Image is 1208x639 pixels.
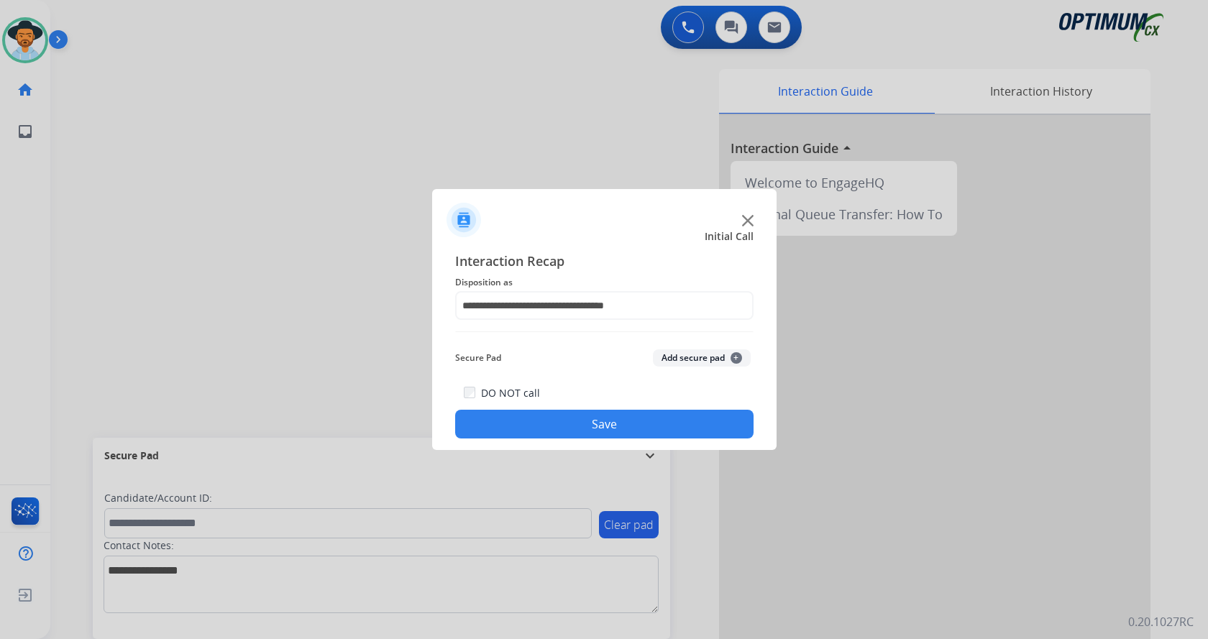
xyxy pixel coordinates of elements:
[481,386,540,400] label: DO NOT call
[1128,613,1194,630] p: 0.20.1027RC
[455,331,754,332] img: contact-recap-line.svg
[455,274,754,291] span: Disposition as
[447,203,481,237] img: contactIcon
[455,251,754,274] span: Interaction Recap
[455,349,501,367] span: Secure Pad
[455,410,754,438] button: Save
[731,352,742,364] span: +
[653,349,751,367] button: Add secure pad+
[705,229,754,244] span: Initial Call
